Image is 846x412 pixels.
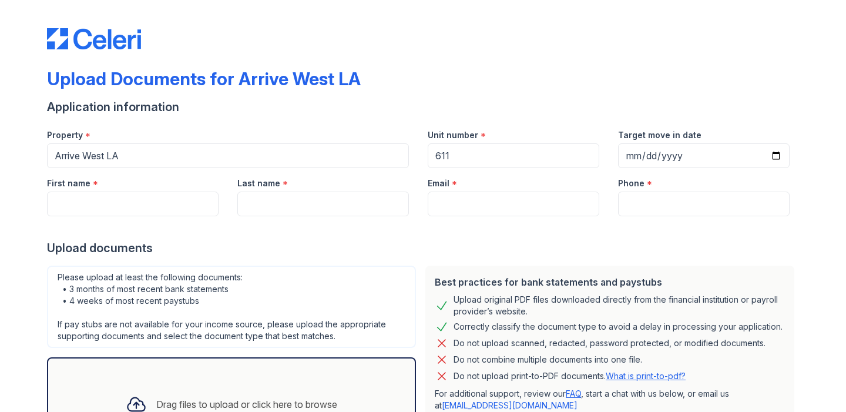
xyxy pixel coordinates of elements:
[47,177,90,189] label: First name
[606,371,686,381] a: What is print-to-pdf?
[454,320,783,334] div: Correctly classify the document type to avoid a delay in processing your application.
[47,240,799,256] div: Upload documents
[237,177,280,189] label: Last name
[454,336,766,350] div: Do not upload scanned, redacted, password protected, or modified documents.
[618,177,644,189] label: Phone
[47,68,361,89] div: Upload Documents for Arrive West LA
[618,129,701,141] label: Target move in date
[47,28,141,49] img: CE_Logo_Blue-a8612792a0a2168367f1c8372b55b34899dd931a85d93a1a3d3e32e68fde9ad4.png
[442,400,578,410] a: [EMAIL_ADDRESS][DOMAIN_NAME]
[435,275,785,289] div: Best practices for bank statements and paystubs
[428,129,478,141] label: Unit number
[454,294,785,317] div: Upload original PDF files downloaded directly from the financial institution or payroll provider’...
[156,397,337,411] div: Drag files to upload or click here to browse
[454,353,642,367] div: Do not combine multiple documents into one file.
[47,129,83,141] label: Property
[435,388,785,411] p: For additional support, review our , start a chat with us below, or email us at
[566,388,581,398] a: FAQ
[428,177,449,189] label: Email
[47,99,799,115] div: Application information
[454,370,686,382] p: Do not upload print-to-PDF documents.
[47,266,416,348] div: Please upload at least the following documents: • 3 months of most recent bank statements • 4 wee...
